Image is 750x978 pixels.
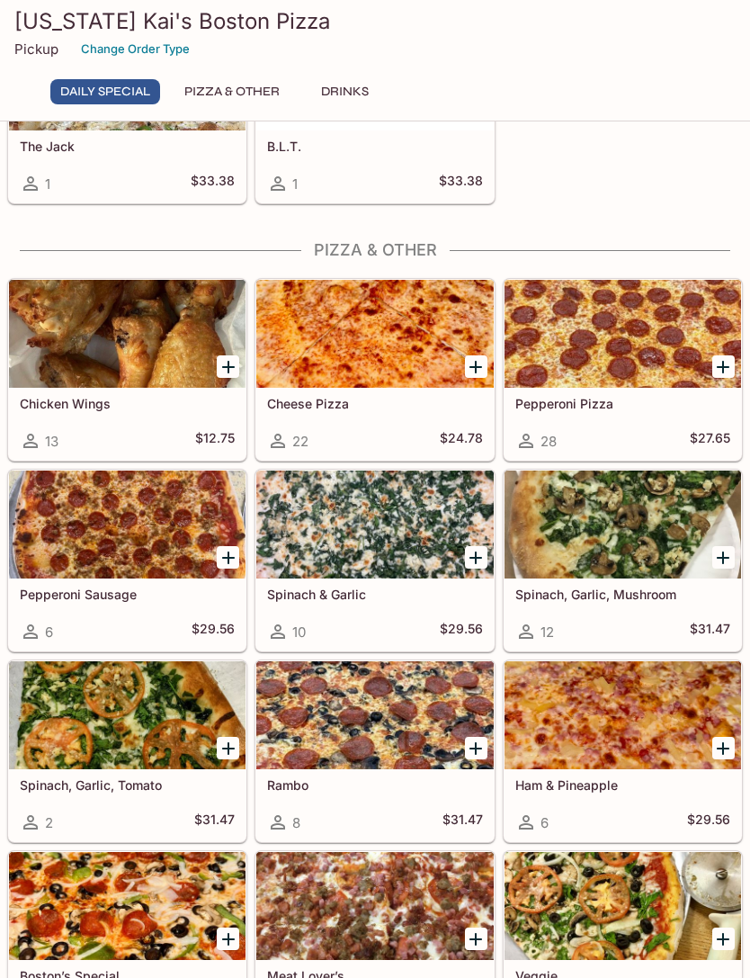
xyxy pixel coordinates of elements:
[256,661,493,769] div: Rambo
[7,240,743,260] h4: Pizza & Other
[515,396,730,411] h5: Pepperoni Pizza
[465,737,487,759] button: Add Rambo
[174,79,290,104] button: Pizza & Other
[20,777,235,793] h5: Spinach, Garlic, Tomato
[267,396,482,411] h5: Cheese Pizza
[465,928,487,950] button: Add Meat Lover’s
[217,546,239,569] button: Add Pepperoni Sausage
[504,470,742,651] a: Spinach, Garlic, Mushroom12$31.47
[292,175,298,193] span: 1
[687,812,730,833] h5: $29.56
[439,173,483,194] h5: $33.38
[292,433,308,450] span: 22
[465,546,487,569] button: Add Spinach & Garlic
[45,624,53,641] span: 6
[712,928,735,950] button: Add Veggie
[191,173,235,194] h5: $33.38
[8,279,246,461] a: Chicken Wings13$12.75
[267,139,482,154] h5: B.L.T.
[255,660,494,842] a: Rambo8$31.47
[515,777,730,793] h5: Ham & Pineapple
[195,430,235,452] h5: $12.75
[8,660,246,842] a: Spinach, Garlic, Tomato2$31.47
[440,430,483,452] h5: $24.78
[504,280,741,388] div: Pepperoni Pizza
[217,355,239,378] button: Add Chicken Wings
[14,7,736,35] h3: [US_STATE] Kai's Boston Pizza
[712,355,735,378] button: Add Pepperoni Pizza
[504,471,741,579] div: Spinach, Garlic, Mushroom
[442,812,483,833] h5: $31.47
[690,430,730,452] h5: $27.65
[504,852,741,960] div: Veggie
[217,928,239,950] button: Add Boston’s Special
[45,175,50,193] span: 1
[504,660,742,842] a: Ham & Pineapple6$29.56
[9,471,246,579] div: Pepperoni Sausage
[256,22,493,130] div: B.L.T.
[45,433,58,450] span: 13
[73,35,198,63] button: Change Order Type
[194,812,235,833] h5: $31.47
[712,737,735,759] button: Add Ham & Pineapple
[9,661,246,769] div: Spinach, Garlic, Tomato
[256,852,493,960] div: Meat Lover’s
[267,777,482,793] h5: Rambo
[440,621,483,642] h5: $29.56
[20,139,235,154] h5: The Jack
[465,355,487,378] button: Add Cheese Pizza
[690,621,730,642] h5: $31.47
[256,280,493,388] div: Cheese Pizza
[267,587,482,602] h5: Spinach & Garlic
[292,624,306,641] span: 10
[292,814,300,831] span: 8
[45,814,53,831] span: 2
[8,470,246,651] a: Pepperoni Sausage6$29.56
[540,433,557,450] span: 28
[255,279,494,461] a: Cheese Pizza22$24.78
[9,22,246,130] div: The Jack
[712,546,735,569] button: Add Spinach, Garlic, Mushroom
[50,79,160,104] button: Daily Special
[504,279,742,461] a: Pepperoni Pizza28$27.65
[9,280,246,388] div: Chicken Wings
[20,396,235,411] h5: Chicken Wings
[14,40,58,58] p: Pickup
[217,737,239,759] button: Add Spinach, Garlic, Tomato
[255,470,494,651] a: Spinach & Garlic10$29.56
[256,471,493,579] div: Spinach & Garlic
[9,852,246,960] div: Boston’s Special
[515,587,730,602] h5: Spinach, Garlic, Mushroom
[504,661,741,769] div: Ham & Pineapple
[192,621,235,642] h5: $29.56
[304,79,385,104] button: Drinks
[20,587,235,602] h5: Pepperoni Sausage
[540,624,554,641] span: 12
[540,814,549,831] span: 6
